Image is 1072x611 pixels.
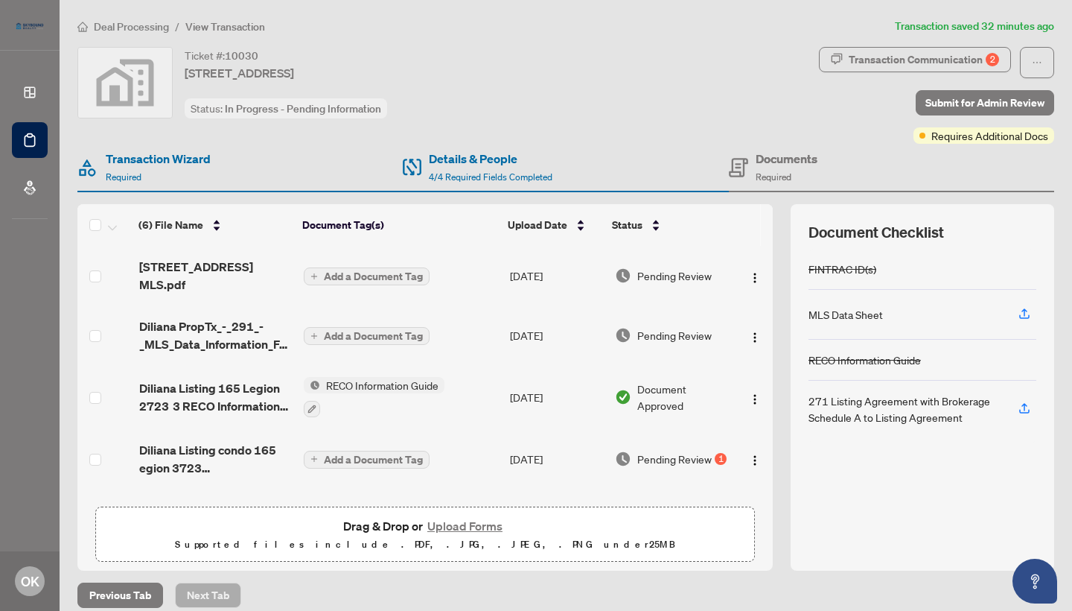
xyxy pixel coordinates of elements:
[637,327,712,344] span: Pending Review
[21,571,39,592] span: OK
[637,451,712,467] span: Pending Review
[986,53,999,66] div: 2
[849,48,999,72] div: Transaction Communication
[423,516,507,536] button: Upload Forms
[304,327,430,345] button: Add a Document Tag
[1012,559,1057,604] button: Open asap
[749,272,761,284] img: Logo
[504,305,609,365] td: [DATE]
[612,217,642,233] span: Status
[808,261,876,277] div: FINTRAC ID(s)
[310,332,318,340] span: plus
[615,267,631,284] img: Document Status
[343,516,507,536] span: Drag & Drop or
[324,331,423,341] span: Add a Document Tag
[324,455,423,465] span: Add a Document Tag
[185,47,258,64] div: Ticket #:
[310,273,318,280] span: plus
[749,332,761,344] img: Logo
[78,48,172,118] img: svg%3e
[743,323,767,347] button: Logo
[504,489,609,553] td: [DATE]
[749,455,761,466] img: Logo
[185,64,294,82] span: [STREET_ADDRESS]
[615,451,631,467] img: Document Status
[808,393,1001,425] div: 271 Listing Agreement with Brokerage Schedule A to Listing Agreement
[606,204,733,246] th: Status
[743,447,767,471] button: Logo
[185,98,387,118] div: Status:
[304,377,444,417] button: Status IconRECO Information Guide
[715,453,727,465] div: 1
[133,204,296,246] th: (6) File Name
[1032,57,1042,68] span: ellipsis
[304,451,430,469] button: Add a Document Tag
[916,90,1054,115] button: Submit for Admin Review
[819,47,1011,72] button: Transaction Communication2
[138,217,203,233] span: (6) File Name
[615,327,631,344] img: Document Status
[139,441,293,477] span: Diliana Listing condo 165 egion 3723 [GEOGRAPHIC_DATA] 200 - Listing Agreement Seller Representat...
[225,49,258,63] span: 10030
[296,204,501,246] th: Document Tag(s)
[504,365,609,429] td: [DATE]
[304,377,320,393] img: Status Icon
[615,389,631,405] img: Document Status
[502,204,606,246] th: Upload Date
[304,267,430,285] button: Add a Document Tag
[106,171,141,183] span: Required
[139,317,293,353] span: Diliana PropTx_-_291_-_MLS_Data_Information_Form_-_Condo_Co-op_Co-Ownership.pdf
[808,306,883,323] div: MLS Data Sheet
[77,22,88,32] span: home
[895,18,1054,35] article: Transaction saved 32 minutes ago
[96,507,754,563] span: Drag & Drop orUpload FormsSupported files include .PDF, .JPG, .JPEG, .PNG under25MB
[175,583,241,608] button: Next Tab
[429,150,552,168] h4: Details & People
[808,352,921,368] div: RECO Information Guide
[504,246,609,305] td: [DATE]
[89,583,151,607] span: Previous Tab
[12,19,48,34] img: logo
[749,393,761,405] img: Logo
[304,449,430,469] button: Add a Document Tag
[508,217,567,233] span: Upload Date
[304,267,430,286] button: Add a Document Tag
[106,150,211,168] h4: Transaction Wizard
[225,102,381,115] span: In Progress - Pending Information
[743,264,767,288] button: Logo
[756,150,817,168] h4: Documents
[77,583,163,608] button: Previous Tab
[175,18,179,35] li: /
[185,20,265,34] span: View Transaction
[429,171,552,183] span: 4/4 Required Fields Completed
[743,385,767,409] button: Logo
[637,381,730,414] span: Document Approved
[931,127,1048,144] span: Requires Additional Docs
[139,258,293,294] span: [STREET_ADDRESS] MLS.pdf
[94,20,169,34] span: Deal Processing
[310,455,318,463] span: plus
[320,377,444,393] span: RECO Information Guide
[105,536,745,554] p: Supported files include .PDF, .JPG, .JPEG, .PNG under 25 MB
[808,222,944,243] span: Document Checklist
[304,326,430,346] button: Add a Document Tag
[324,271,423,282] span: Add a Document Tag
[756,171,791,183] span: Required
[637,267,712,284] span: Pending Review
[504,429,609,489] td: [DATE]
[139,379,293,415] span: Diliana Listing 165 Legion 2723 3 RECO Information Guide-28.pdf
[925,91,1044,115] span: Submit for Admin Review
